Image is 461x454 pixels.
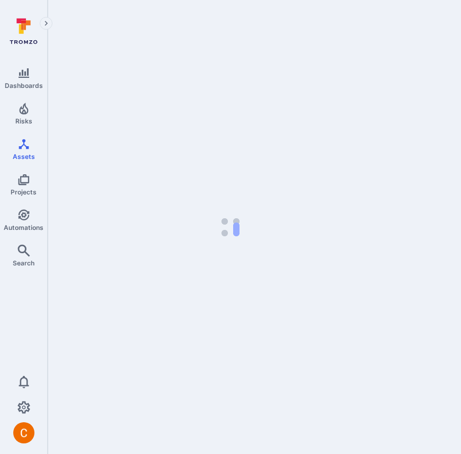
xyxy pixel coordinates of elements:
[42,19,50,28] i: Expand navigation menu
[13,153,35,161] span: Assets
[13,259,34,267] span: Search
[40,17,52,30] button: Expand navigation menu
[11,188,37,196] span: Projects
[13,422,34,443] img: ACg8ocJuq_DPPTkXyD9OlTnVLvDrpObecjcADscmEHLMiTyEnTELew=s96-c
[4,224,43,232] span: Automations
[13,422,34,443] div: Camilo Rivera
[15,117,32,125] span: Risks
[5,82,43,90] span: Dashboards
